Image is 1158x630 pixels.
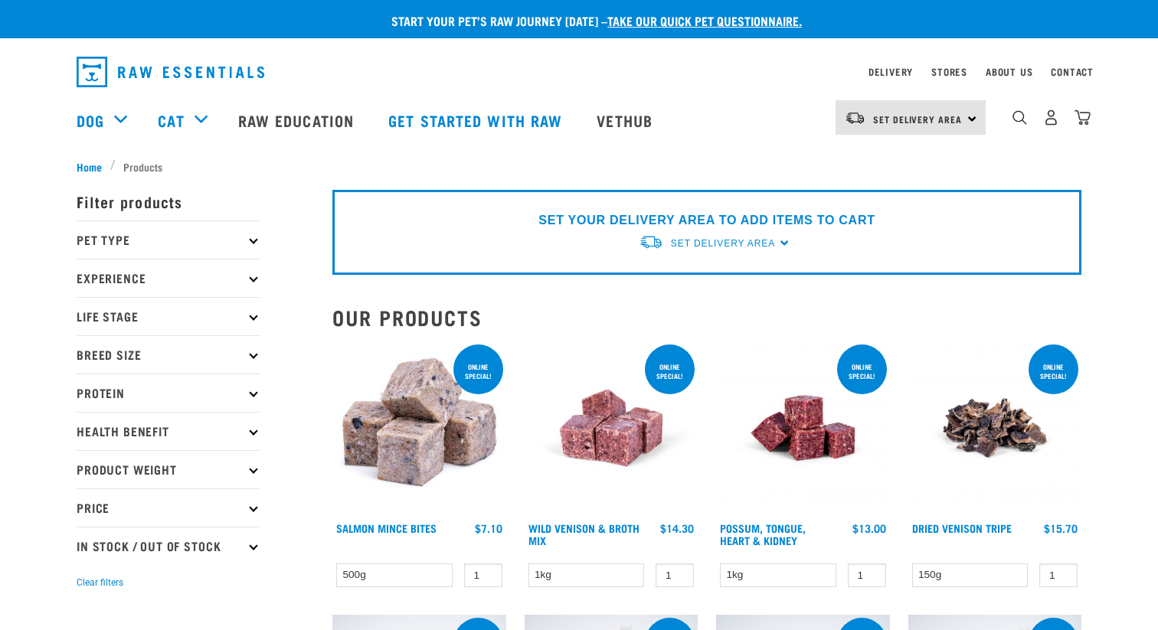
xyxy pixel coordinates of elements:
[607,17,802,24] a: take our quick pet questionnaire.
[223,90,373,151] a: Raw Education
[908,341,1082,515] img: Dried Vension Tripe 1691
[77,259,260,297] p: Experience
[869,69,913,74] a: Delivery
[852,522,886,534] div: $13.00
[931,69,967,74] a: Stores
[1051,69,1094,74] a: Contact
[1012,110,1027,125] img: home-icon-1@2x.png
[332,341,506,515] img: 1141 Salmon Mince 01
[873,116,962,122] span: Set Delivery Area
[77,182,260,220] p: Filter products
[986,69,1032,74] a: About Us
[716,341,890,515] img: Possum Tongue Heart Kidney 1682
[453,355,503,387] div: ONLINE SPECIAL!
[848,563,886,587] input: 1
[77,450,260,488] p: Product Weight
[77,412,260,450] p: Health Benefit
[77,158,110,175] a: Home
[336,525,437,530] a: Salmon Mince Bites
[845,111,865,125] img: van-moving.png
[77,57,264,87] img: Raw Essentials Logo
[1029,355,1078,387] div: ONLINE SPECIAL!
[475,522,502,534] div: $7.10
[77,220,260,259] p: Pet Type
[64,51,1094,93] nav: dropdown navigation
[77,488,260,527] p: Price
[77,158,102,175] span: Home
[656,563,694,587] input: 1
[581,90,672,151] a: Vethub
[77,335,260,374] p: Breed Size
[671,238,775,249] span: Set Delivery Area
[912,525,1012,530] a: Dried Venison Tripe
[837,355,887,387] div: ONLINE SPECIAL!
[77,297,260,335] p: Life Stage
[77,158,1081,175] nav: breadcrumbs
[158,109,184,132] a: Cat
[464,563,502,587] input: 1
[660,522,694,534] div: $14.30
[77,374,260,412] p: Protein
[1043,109,1059,126] img: user.png
[1044,522,1078,534] div: $15.70
[525,341,698,515] img: Vension and heart
[645,355,695,387] div: ONLINE SPECIAL!
[77,109,104,132] a: Dog
[538,211,875,230] p: SET YOUR DELIVERY AREA TO ADD ITEMS TO CART
[1039,563,1078,587] input: 1
[77,576,123,589] button: Clear filters
[373,90,581,151] a: Get started with Raw
[720,525,806,543] a: Possum, Tongue, Heart & Kidney
[332,305,1081,329] h2: Our Products
[1075,109,1091,126] img: home-icon@2x.png
[528,525,640,543] a: Wild Venison & Broth Mix
[639,234,663,250] img: van-moving.png
[77,527,260,565] p: In Stock / Out Of Stock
